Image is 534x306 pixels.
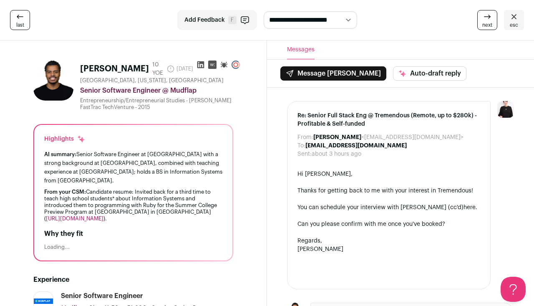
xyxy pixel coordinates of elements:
div: You can schedule your interview with [PERSON_NAME] (cc'd) . [297,203,480,212]
dd: <[EMAIL_ADDRESS][DOMAIN_NAME]> [313,133,463,142]
span: From your CSM: [44,189,86,195]
button: Message [PERSON_NAME] [280,66,386,81]
dt: Sent: [297,150,312,158]
div: Candidate resume: Invited back for a third time to teach high school students* about Information ... [44,189,222,222]
span: [GEOGRAPHIC_DATA], [US_STATE], [GEOGRAPHIC_DATA] [80,77,224,84]
span: last [16,22,24,28]
img: 9240684-medium_jpg [497,101,514,118]
div: [PERSON_NAME] [297,245,480,253]
a: esc [504,10,524,30]
span: AI summary: [44,152,76,157]
a: next [477,10,497,30]
span: esc [510,22,518,28]
div: Regards, [297,237,480,245]
h1: [PERSON_NAME] [80,63,149,75]
button: Auto-draft reply [393,66,466,81]
span: F [228,16,237,24]
dt: From: [297,133,313,142]
h2: Why they fit [44,229,222,239]
div: Senior Software Engineer at [GEOGRAPHIC_DATA] with a strong background at [GEOGRAPHIC_DATA], comb... [44,150,222,185]
div: Senior Software Engineer @ Mudflap [80,86,243,96]
div: Thanks for getting back to me with your interest in Tremendous! [297,187,480,195]
div: Can you please confirm with me once you've booked? [297,220,480,228]
div: Senior Software Engineer [61,291,143,301]
span: next [482,22,492,28]
dd: about 3 hours ago [312,150,361,158]
button: Messages [287,40,315,59]
div: Entrepreneurship/Entrepreneurial Studies - [PERSON_NAME] FastTrac TechVenture - 2015 [80,97,243,111]
span: [DATE] [166,65,193,73]
span: Re: Senior Full Stack Eng @ Tremendous (Remote, up to $280k) - Profitable & Self-funded [297,111,480,128]
b: [EMAIL_ADDRESS][DOMAIN_NAME] [305,143,407,149]
div: Highlights [44,135,86,143]
div: Loading... [44,244,222,250]
iframe: Help Scout Beacon - Open [501,277,526,302]
dt: To: [297,142,305,150]
div: Hi [PERSON_NAME], [297,170,480,178]
h2: Experience [33,275,233,285]
img: 7090cb47b7aee5518c82fd9080955598b30ebdc32bd9e36b958e28ee8d5b6634.jpg [33,61,73,101]
span: Add Feedback [184,16,225,24]
a: last [10,10,30,30]
img: 210b3fc0ece1b704701eb7c35fcce20f644ae253c7ad5a1326b3ac94b5a802f7.jpg [34,298,53,304]
b: [PERSON_NAME] [313,134,361,140]
a: [URL][DOMAIN_NAME] [46,216,103,221]
a: here [463,205,476,210]
div: 10 YOE [152,61,163,77]
button: Add Feedback F [177,10,257,30]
